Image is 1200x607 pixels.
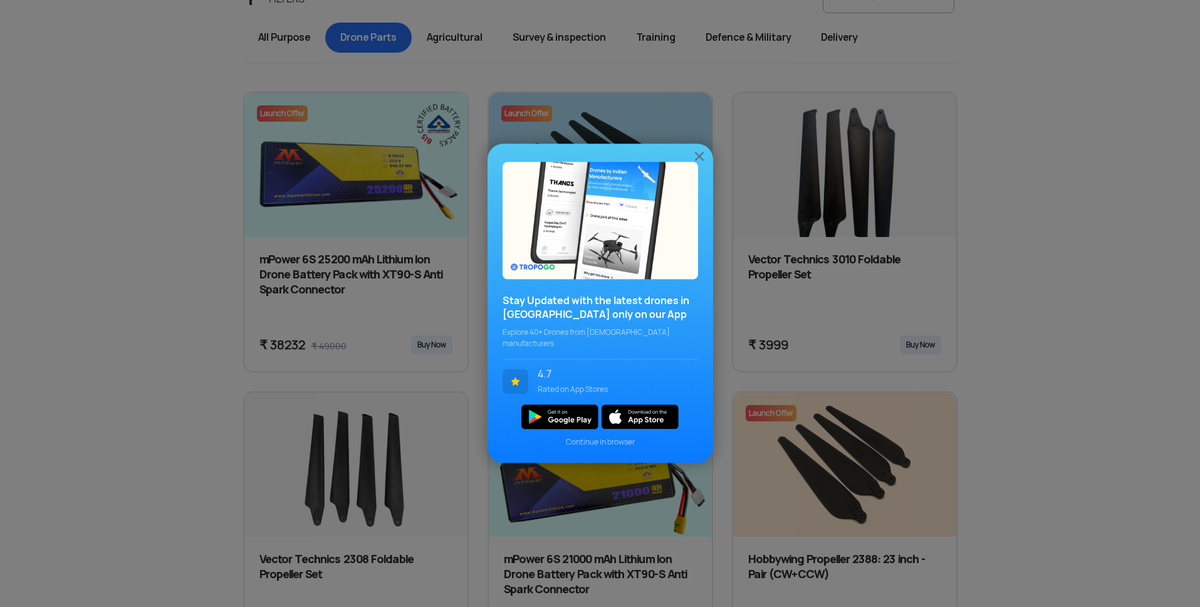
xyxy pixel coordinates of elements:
img: ic_star.svg [503,369,528,394]
span: Continue in browser [503,437,698,448]
span: 4.7 [538,369,689,380]
img: img_playstore.png [521,404,598,429]
span: Rated on App Stores [538,384,689,395]
img: bg_popupSky.png [503,162,698,279]
img: ios_new.svg [602,404,679,429]
h3: Stay Updated with the latest drones in [GEOGRAPHIC_DATA] only on our App [503,294,698,322]
span: Explore 40+ Drones from [DEMOGRAPHIC_DATA] manufacturers [503,327,698,349]
img: ic_close.png [692,149,707,164]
